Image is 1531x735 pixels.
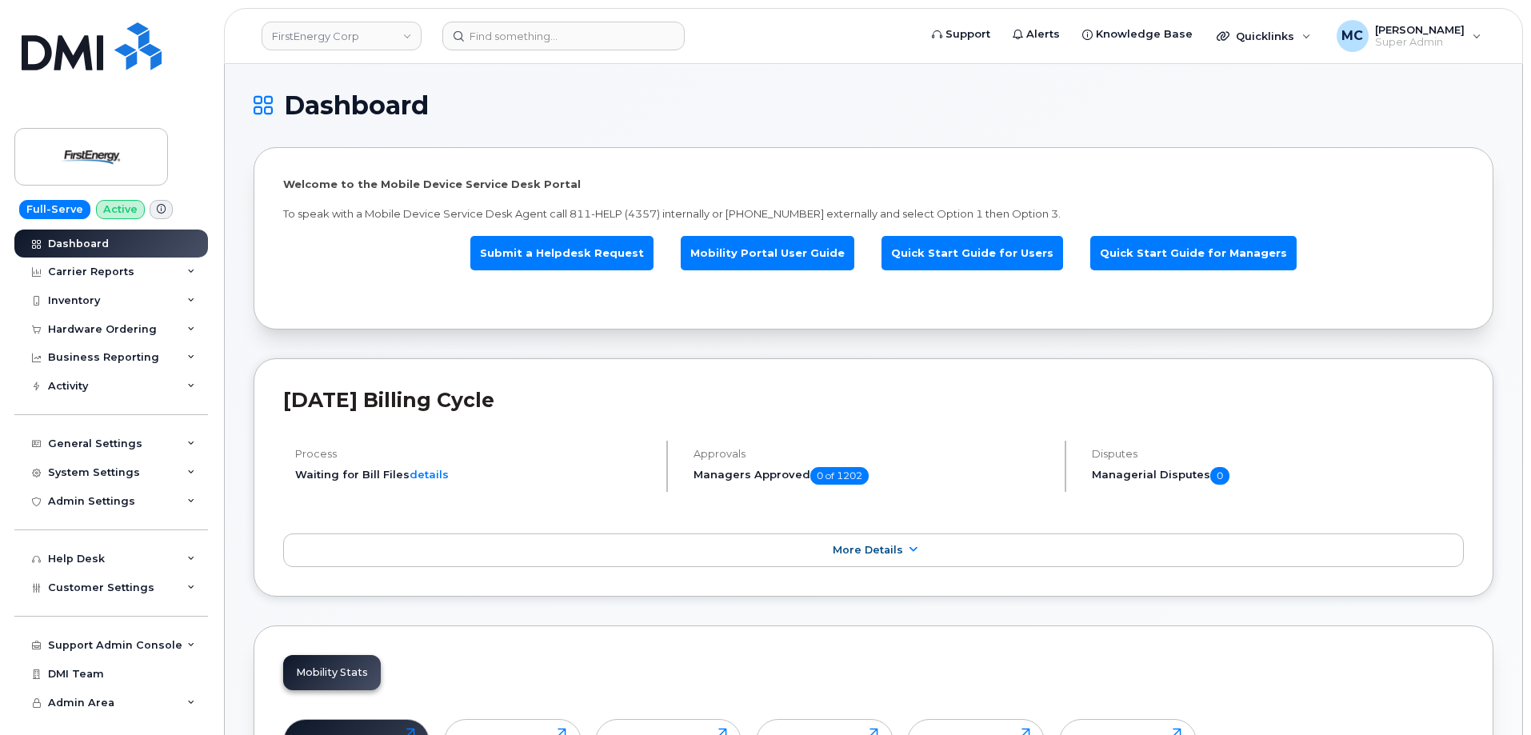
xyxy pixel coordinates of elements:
[881,236,1063,270] a: Quick Start Guide for Users
[284,94,429,118] span: Dashboard
[1210,467,1229,485] span: 0
[410,468,449,481] a: details
[1092,448,1464,460] h4: Disputes
[694,448,1051,460] h4: Approvals
[810,467,869,485] span: 0 of 1202
[283,177,1464,192] p: Welcome to the Mobile Device Service Desk Portal
[283,388,1464,412] h2: [DATE] Billing Cycle
[833,544,903,556] span: More Details
[1090,236,1297,270] a: Quick Start Guide for Managers
[1092,467,1464,485] h5: Managerial Disputes
[694,467,1051,485] h5: Managers Approved
[470,236,654,270] a: Submit a Helpdesk Request
[283,206,1464,222] p: To speak with a Mobile Device Service Desk Agent call 811-HELP (4357) internally or [PHONE_NUMBER...
[681,236,854,270] a: Mobility Portal User Guide
[295,448,653,460] h4: Process
[295,467,653,482] li: Waiting for Bill Files
[1461,665,1519,723] iframe: Messenger Launcher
